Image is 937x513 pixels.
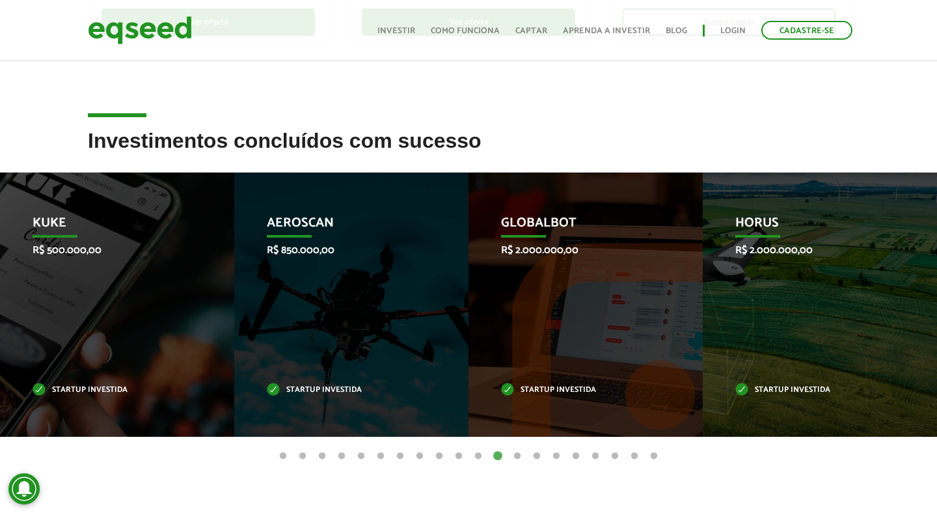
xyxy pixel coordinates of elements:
[33,387,183,394] p: Startup investida
[720,27,746,35] a: Login
[491,450,504,463] button: 12 of 20
[563,27,650,35] a: Aprenda a investir
[501,244,651,256] p: R$ 2.000.000,00
[735,215,886,238] p: HORUS
[569,450,582,463] button: 16 of 20
[628,450,641,463] button: 19 of 20
[277,450,290,463] button: 1 of 20
[647,450,660,463] button: 20 of 20
[735,387,886,394] p: Startup investida
[413,450,426,463] button: 8 of 20
[501,387,651,394] p: Startup investida
[394,450,407,463] button: 7 of 20
[452,450,465,463] button: 10 of 20
[377,27,415,35] a: Investir
[433,450,446,463] button: 9 of 20
[472,450,485,463] button: 11 of 20
[88,130,849,172] h2: Investimentos concluídos com sucesso
[431,27,500,35] a: Como funciona
[355,450,368,463] button: 5 of 20
[608,450,621,463] button: 18 of 20
[33,215,183,238] p: Kuke
[335,450,348,463] button: 4 of 20
[33,244,183,256] p: R$ 500.000,00
[316,450,329,463] button: 3 of 20
[550,450,563,463] button: 15 of 20
[515,27,547,35] a: Captar
[88,13,192,48] img: EqSeed
[511,450,524,463] button: 13 of 20
[374,450,387,463] button: 6 of 20
[267,387,417,394] p: Startup investida
[589,450,602,463] button: 17 of 20
[666,27,687,35] a: Blog
[735,244,886,256] p: R$ 2.000.000,00
[501,215,651,238] p: Globalbot
[267,244,417,256] p: R$ 850.000,00
[267,215,417,238] p: Aeroscan
[761,21,852,40] a: Cadastre-se
[296,450,309,463] button: 2 of 20
[530,450,543,463] button: 14 of 20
